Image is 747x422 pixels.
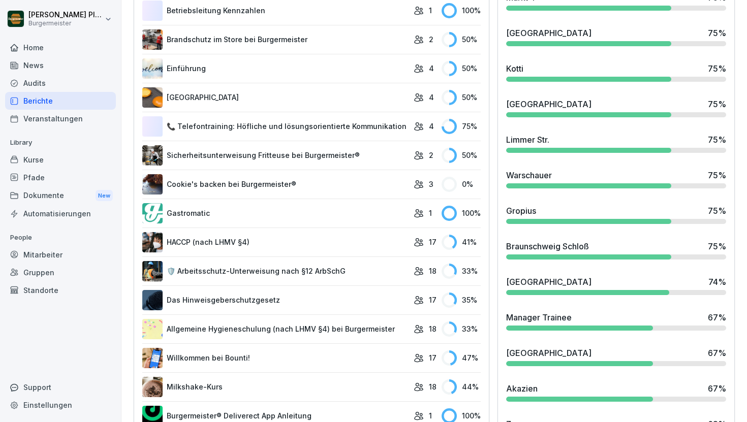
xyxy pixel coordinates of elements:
[429,179,433,189] p: 3
[142,232,409,252] a: HACCP (nach LHMV §4)
[506,169,552,181] div: Warschauer
[142,290,163,310] img: bekw2d692vcsfy6o5pwxe0rs.png
[5,110,116,127] a: Veranstaltungen
[28,20,103,27] p: Burgermeister
[5,135,116,151] p: Library
[142,377,409,397] a: Milkshake-Kurs
[708,311,726,323] div: 67 %
[506,347,592,359] div: [GEOGRAPHIC_DATA]
[502,307,730,335] a: Manager Trainee67%
[5,264,116,281] a: Gruppen
[142,261,409,281] a: 🛡️ Arbeitsschutz-Unterweisung nach §12 ArbSchG
[442,61,481,76] div: 50 %
[442,350,481,366] div: 47 %
[5,151,116,169] a: Kurse
[506,98,592,110] div: [GEOGRAPHIC_DATA]
[142,116,409,137] a: 📞 Telefontraining: Höfliche und lösungsorientierte Kommunikation
[708,169,726,181] div: 75 %
[429,352,437,363] p: 17
[506,27,592,39] div: [GEOGRAPHIC_DATA]
[5,169,116,186] a: Pfade
[142,145,409,166] a: Sicherheitsunterweisung Fritteuse bei Burgermeister®
[429,237,437,247] p: 17
[5,39,116,56] a: Home
[502,129,730,157] a: Limmer Str.75%
[5,186,116,205] a: DokumenteNew
[429,34,433,45] p: 2
[708,240,726,252] div: 75 %
[142,203,163,223] img: epm56y6g0jzw6rheqzi1xsjy.png
[708,276,726,288] div: 74 %
[442,177,481,192] div: 0 %
[5,92,116,110] a: Berichte
[506,382,538,395] div: Akazien
[5,378,116,396] div: Support
[5,396,116,414] a: Einstellungen
[442,119,481,134] div: 75 %
[142,203,409,223] a: Gastromatic
[502,236,730,264] a: Braunschweig Schloß75%
[708,205,726,217] div: 75 %
[708,98,726,110] div: 75 %
[28,11,103,19] p: [PERSON_NAME] Pleger
[142,232,163,252] img: rqcgd2qcvzu23pqatjmmswur.png
[142,377,163,397] img: qglnbb6j0xkzb4lms3za4i24.png
[506,62,523,75] div: Kotti
[142,87,163,108] img: tfprac6f6gjge1aqmtbfj8xr.png
[142,348,163,368] img: j8qe0ppa4xyzovaxvul03717.png
[506,311,572,323] div: Manager Trainee
[142,319,163,339] img: ikdctwykm6s47btr4bgukdhq.png
[5,205,116,222] a: Automatisierungen
[429,295,437,305] p: 17
[442,3,481,18] div: 100 %
[142,1,409,21] a: Betriebsleitung Kennzahlen
[5,281,116,299] a: Standorte
[429,150,433,160] p: 2
[5,186,116,205] div: Dokumente
[708,27,726,39] div: 75 %
[708,347,726,359] div: 67 %
[429,266,437,276] p: 18
[429,410,432,421] p: 1
[502,94,730,121] a: [GEOGRAPHIC_DATA]75%
[142,87,409,108] a: [GEOGRAPHIC_DATA]
[502,378,730,406] a: Akazien67%
[96,190,113,202] div: New
[502,343,730,370] a: [GEOGRAPHIC_DATA]67%
[5,74,116,92] a: Audits
[708,382,726,395] div: 67 %
[142,261,163,281] img: a0g0fuz3n4y4jqu2thovfymk.png
[429,208,432,218] p: 1
[429,323,437,334] p: 18
[5,230,116,246] p: People
[442,293,481,308] div: 35 %
[142,348,409,368] a: Willkommen bei Bounti!
[429,381,437,392] p: 18
[142,145,163,166] img: f8nsb2zppzm2l97o7hbbwwyn.png
[506,240,589,252] div: Braunschweig Schloß
[142,29,409,50] a: Brandschutz im Store bei Burgermeister
[142,29,163,50] img: ic09auyss2j1jvpur24df4wu.png
[442,148,481,163] div: 50 %
[5,56,116,74] a: News
[502,58,730,86] a: Kotti75%
[502,165,730,192] a: Warschauer75%
[442,321,481,337] div: 33 %
[506,276,592,288] div: [GEOGRAPHIC_DATA]
[442,379,481,395] div: 44 %
[429,121,434,132] p: 4
[506,205,536,217] div: Gropius
[429,63,434,74] p: 4
[142,290,409,310] a: Das Hinweisgeberschutzgesetz
[708,134,726,146] div: 75 %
